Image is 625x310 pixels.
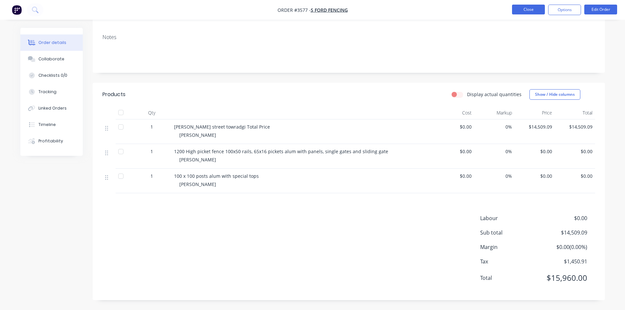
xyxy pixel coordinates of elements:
[538,258,587,265] span: $1,450.91
[467,91,522,98] label: Display actual quantities
[529,89,580,100] button: Show / Hide columns
[480,258,539,265] span: Tax
[20,100,83,116] button: Linked Orders
[555,106,595,119] div: Total
[557,123,592,130] span: $14,509.09
[132,106,171,119] div: Qty
[38,89,56,95] div: Tracking
[12,5,22,15] img: Factory
[517,148,552,155] span: $0.00
[512,5,545,14] button: Close
[20,51,83,67] button: Collaborate
[480,243,539,251] span: Margin
[20,133,83,149] button: Profitability
[557,148,592,155] span: $0.00
[20,84,83,100] button: Tracking
[278,7,311,13] span: Order #3577 -
[150,173,153,179] span: 1
[584,5,617,14] button: Edit Order
[517,123,552,130] span: $14,509.09
[179,181,216,187] span: [PERSON_NAME]
[102,91,125,98] div: Products
[38,122,56,128] div: Timeline
[538,272,587,284] span: $15,960.00
[150,148,153,155] span: 1
[480,214,539,222] span: Labour
[179,132,216,138] span: [PERSON_NAME]
[38,40,66,46] div: Order details
[311,7,348,13] a: S FORD FENCING
[477,123,512,130] span: 0%
[477,173,512,179] span: 0%
[437,173,472,179] span: $0.00
[150,123,153,130] span: 1
[480,229,539,237] span: Sub total
[515,106,555,119] div: Price
[557,173,592,179] span: $0.00
[20,67,83,84] button: Checklists 0/0
[434,106,475,119] div: Cost
[437,148,472,155] span: $0.00
[538,214,587,222] span: $0.00
[174,124,270,130] span: [PERSON_NAME] street towradgi Total Price
[174,173,259,179] span: 100 x 100 posts alum with special tops
[102,34,595,40] div: Notes
[548,5,581,15] button: Options
[174,148,388,155] span: 1200 High picket fence 100x50 rails, 65x16 pickets alum with panels, single gates and sliding gate
[38,105,67,111] div: Linked Orders
[38,72,67,78] div: Checklists 0/0
[437,123,472,130] span: $0.00
[20,34,83,51] button: Order details
[480,274,539,282] span: Total
[517,173,552,179] span: $0.00
[38,56,64,62] div: Collaborate
[538,229,587,237] span: $14,509.09
[179,156,216,163] span: [PERSON_NAME]
[474,106,515,119] div: Markup
[38,138,63,144] div: Profitability
[538,243,587,251] span: $0.00 ( 0.00 %)
[477,148,512,155] span: 0%
[20,116,83,133] button: Timeline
